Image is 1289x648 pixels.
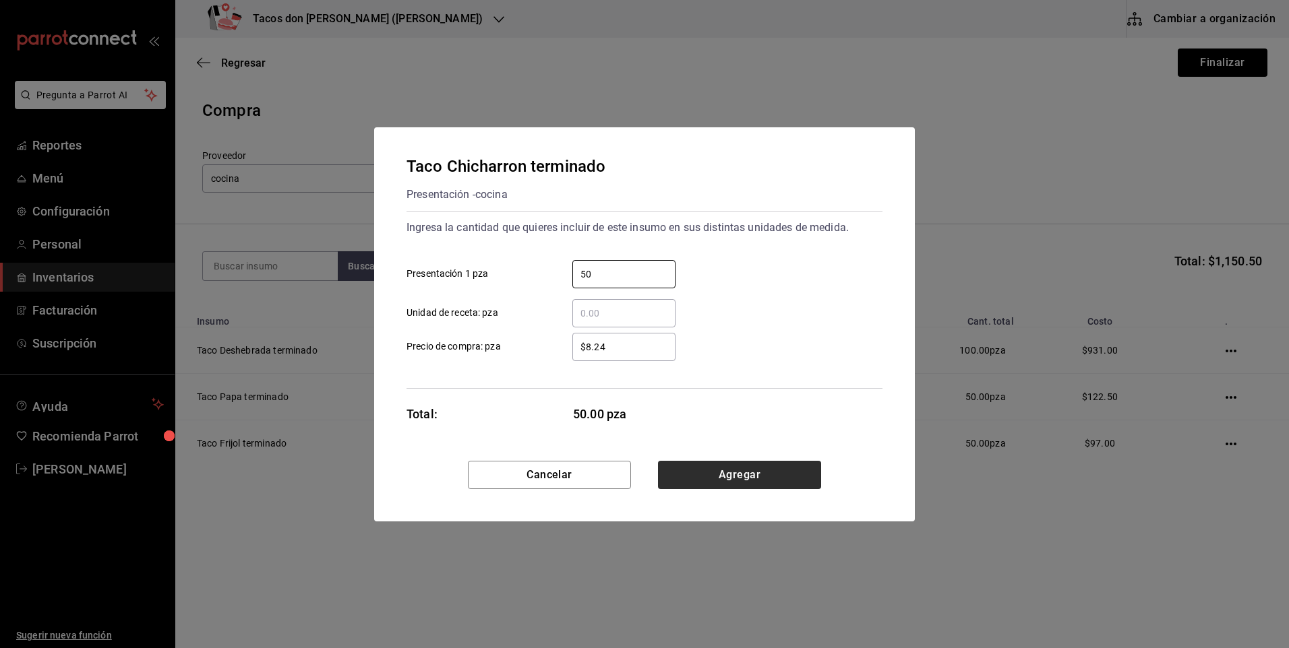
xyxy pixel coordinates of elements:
div: Taco Chicharron terminado [407,154,605,179]
span: Presentación 1 pza [407,267,488,281]
input: Precio de compra: pza [572,339,676,355]
span: Precio de compra: pza [407,339,501,354]
input: Unidad de receta: pza [572,305,676,321]
div: Total: [407,405,438,423]
button: Agregar [658,461,821,489]
div: Presentación - cocina [407,184,605,205]
span: Unidad de receta: pza [407,306,498,320]
input: Presentación 1 pza [572,266,676,282]
div: Ingresa la cantidad que quieres incluir de este insumo en sus distintas unidades de medida. [407,217,882,238]
button: Cancelar [468,461,631,489]
span: 50.00 pza [573,405,676,423]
